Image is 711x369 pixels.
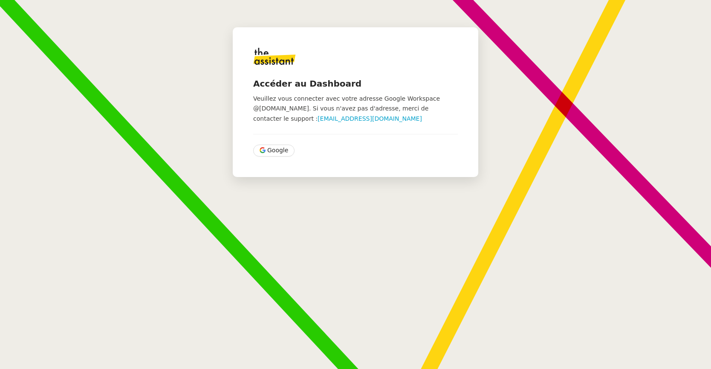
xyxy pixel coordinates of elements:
[253,48,296,65] img: logo
[253,78,458,90] h4: Accéder au Dashboard
[318,115,422,122] a: [EMAIL_ADDRESS][DOMAIN_NAME]
[253,145,295,157] button: Google
[267,145,288,155] span: Google
[253,95,440,122] span: Veuillez vous connecter avec votre adresse Google Workspace @[DOMAIN_NAME]. Si vous n'avez pas d'...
